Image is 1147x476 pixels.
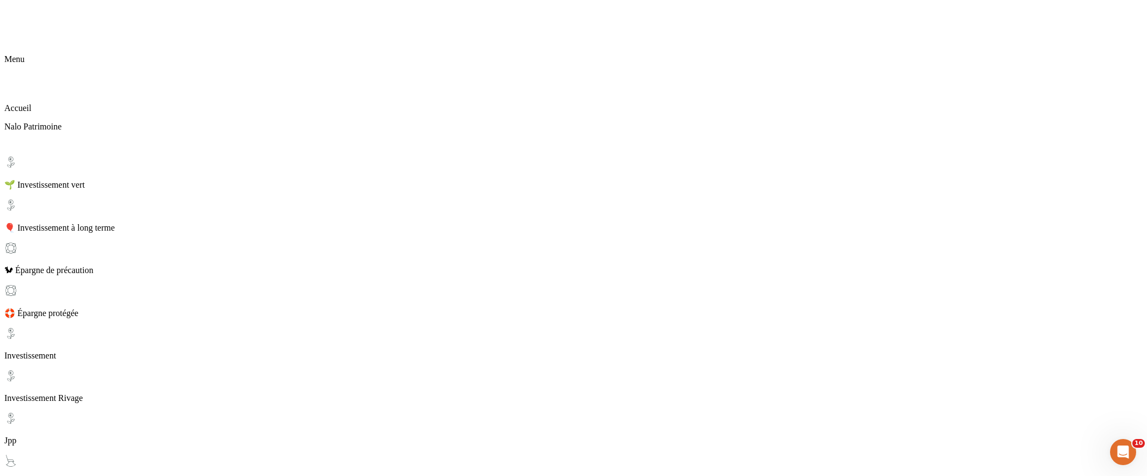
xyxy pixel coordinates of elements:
p: Investissement Rivage [4,393,1143,403]
p: Accueil [4,103,1143,113]
div: 🎈 Investissement à long terme [4,199,1143,233]
p: 🎈 Investissement à long terme [4,222,1143,233]
div: Investissement [4,327,1143,361]
div: 🌱 Investissement vert [4,156,1143,190]
div: Accueil [4,79,1143,113]
p: Jpp [4,436,1143,446]
p: 🐿 Épargne de précaution [4,265,1143,275]
iframe: Intercom live chat [1110,439,1136,465]
div: 🛟 Épargne protégée [4,284,1143,318]
div: 🐿 Épargne de précaution [4,242,1143,275]
p: Nalo Patrimoine [4,122,1143,132]
p: 🛟 Épargne protégée [4,308,1143,318]
span: 10 [1132,439,1145,448]
div: Jpp [4,412,1143,446]
p: Investissement [4,351,1143,361]
div: Investissement Rivage [4,369,1143,403]
p: 🌱 Investissement vert [4,180,1143,190]
span: Menu [4,54,24,64]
